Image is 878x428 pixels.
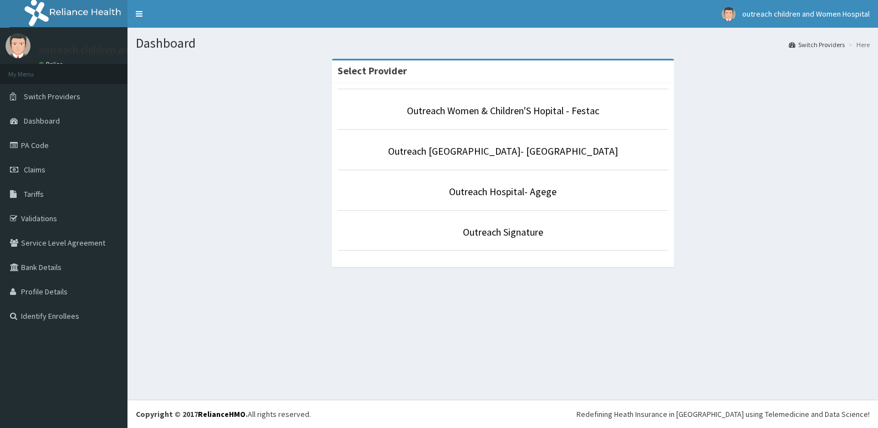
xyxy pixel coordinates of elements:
[789,40,845,49] a: Switch Providers
[388,145,618,157] a: Outreach [GEOGRAPHIC_DATA]- [GEOGRAPHIC_DATA]
[576,409,870,420] div: Redefining Heath Insurance in [GEOGRAPHIC_DATA] using Telemedicine and Data Science!
[39,60,65,68] a: Online
[127,400,878,428] footer: All rights reserved.
[722,7,736,21] img: User Image
[742,9,870,19] span: outreach children and Women Hospital
[338,64,407,77] strong: Select Provider
[136,36,870,50] h1: Dashboard
[24,165,45,175] span: Claims
[463,226,543,238] a: Outreach Signature
[407,104,599,117] a: Outreach Women & Children'S Hopital - Festac
[24,91,80,101] span: Switch Providers
[39,45,207,55] p: outreach children and Women Hospital
[846,40,870,49] li: Here
[6,33,30,58] img: User Image
[136,409,248,419] strong: Copyright © 2017 .
[24,116,60,126] span: Dashboard
[449,185,557,198] a: Outreach Hospital- Agege
[198,409,246,419] a: RelianceHMO
[24,189,44,199] span: Tariffs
